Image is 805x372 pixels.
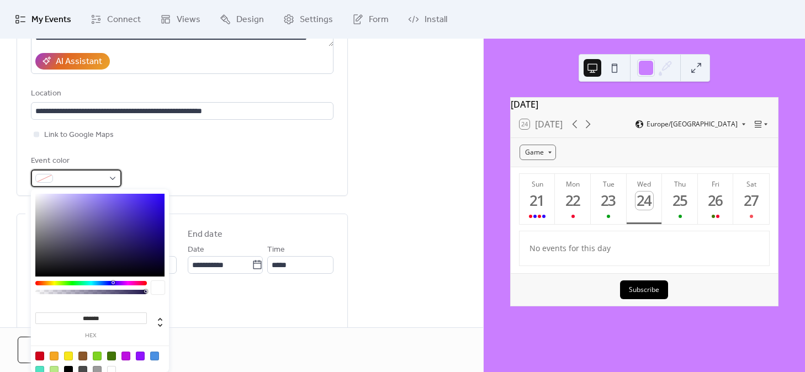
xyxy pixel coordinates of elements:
[344,4,397,34] a: Form
[665,179,695,189] div: Thu
[31,87,331,100] div: Location
[177,13,200,26] span: Views
[600,192,618,210] div: 23
[555,174,591,224] button: Mon22
[107,352,116,360] div: #417505
[7,4,80,34] a: My Events
[78,352,87,360] div: #8B572A
[701,179,730,189] div: Fri
[594,179,623,189] div: Tue
[31,13,71,26] span: My Events
[564,192,582,210] div: 22
[267,243,285,257] span: Time
[236,13,264,26] span: Design
[523,179,552,189] div: Sun
[275,4,341,34] a: Settings
[733,174,769,224] button: Sat27
[121,352,130,360] div: #BD10E0
[520,174,555,224] button: Sun21
[737,179,766,189] div: Sat
[150,352,159,360] div: #4A90E2
[35,352,44,360] div: #D0021B
[511,98,778,111] div: [DATE]
[369,13,389,26] span: Form
[136,352,145,360] div: #9013FE
[211,4,272,34] a: Design
[152,4,209,34] a: Views
[35,53,110,70] button: AI Assistant
[630,179,659,189] div: Wed
[620,280,668,299] button: Subscribe
[521,235,767,261] div: No events for this day
[635,192,654,210] div: 24
[107,13,141,26] span: Connect
[300,13,333,26] span: Settings
[93,352,102,360] div: #7ED321
[56,55,102,68] div: AI Assistant
[18,337,90,363] button: Cancel
[35,333,147,339] label: hex
[627,174,663,224] button: Wed24
[591,174,627,224] button: Tue23
[82,4,149,34] a: Connect
[698,174,734,224] button: Fri26
[707,192,725,210] div: 26
[31,155,119,168] div: Event color
[44,129,114,142] span: Link to Google Maps
[647,121,738,127] span: Europe/[GEOGRAPHIC_DATA]
[188,243,204,257] span: Date
[742,192,760,210] div: 27
[64,352,73,360] div: #F8E71C
[50,352,59,360] div: #F5A623
[528,192,547,210] div: 21
[425,13,447,26] span: Install
[188,228,223,241] div: End date
[558,179,587,189] div: Mon
[671,192,689,210] div: 25
[662,174,698,224] button: Thu25
[400,4,456,34] a: Install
